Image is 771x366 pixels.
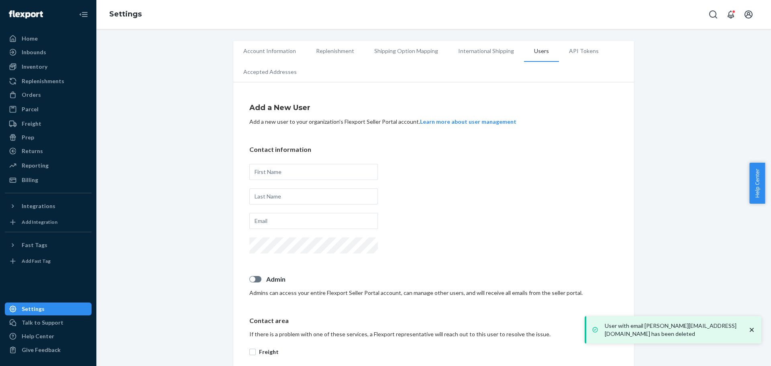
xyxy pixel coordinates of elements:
[448,41,524,61] li: International Shipping
[249,102,618,113] h4: Add a New User
[5,303,92,315] a: Settings
[75,6,92,22] button: Close Navigation
[249,349,256,355] input: Freight
[22,120,41,128] div: Freight
[5,32,92,45] a: Home
[249,118,618,126] div: Add a new user to your organization's Flexport Seller Portal account.
[22,346,61,354] div: Give Feedback
[22,305,45,313] div: Settings
[524,41,559,62] li: Users
[5,344,92,356] button: Give Feedback
[249,188,378,204] input: Last Name
[5,239,92,251] button: Fast Tags
[22,319,63,327] div: Talk to Support
[5,316,92,329] a: Talk to Support
[233,62,307,82] li: Accepted Addresses
[22,219,57,225] div: Add Integration
[5,46,92,59] a: Inbounds
[259,348,618,356] p: Freight
[749,163,765,204] button: Help Center
[266,275,618,284] p: Admin
[22,162,49,170] div: Reporting
[249,213,378,229] input: Email
[249,289,618,297] div: Admins can access your entire Flexport Seller Portal account, can manage other users, and will re...
[22,176,38,184] div: Billing
[22,77,64,85] div: Replenishments
[5,117,92,130] a: Freight
[740,6,757,22] button: Open account menu
[22,241,47,249] div: Fast Tags
[364,41,448,61] li: Shipping Option Mapping
[9,10,43,18] img: Flexport logo
[22,35,38,43] div: Home
[22,332,54,340] div: Help Center
[5,103,92,116] a: Parcel
[5,145,92,157] a: Returns
[5,60,92,73] a: Inventory
[249,164,378,180] input: First Name
[22,202,55,210] div: Integrations
[22,147,43,155] div: Returns
[705,6,721,22] button: Open Search Box
[5,330,92,343] a: Help Center
[605,322,740,338] p: User with email [PERSON_NAME][EMAIL_ADDRESS][DOMAIN_NAME] has been deleted
[22,91,41,99] div: Orders
[22,63,47,71] div: Inventory
[748,326,756,334] svg: close toast
[723,6,739,22] button: Open notifications
[5,131,92,144] a: Prep
[22,48,46,56] div: Inbounds
[5,255,92,268] a: Add Fast Tag
[420,118,516,126] button: Learn more about user management
[22,133,34,141] div: Prep
[5,88,92,101] a: Orders
[22,105,39,113] div: Parcel
[249,330,618,338] div: If there is a problem with one of these services, a Flexport representative will reach out to thi...
[22,258,51,264] div: Add Fast Tag
[5,174,92,186] a: Billing
[5,159,92,172] a: Reporting
[109,10,142,18] a: Settings
[5,200,92,213] button: Integrations
[233,41,306,61] li: Account Information
[559,41,609,61] li: API Tokens
[5,216,92,229] a: Add Integration
[249,145,618,154] p: Contact information
[306,41,364,61] li: Replenishment
[5,75,92,88] a: Replenishments
[249,316,618,325] p: Contact area
[103,3,148,26] ol: breadcrumbs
